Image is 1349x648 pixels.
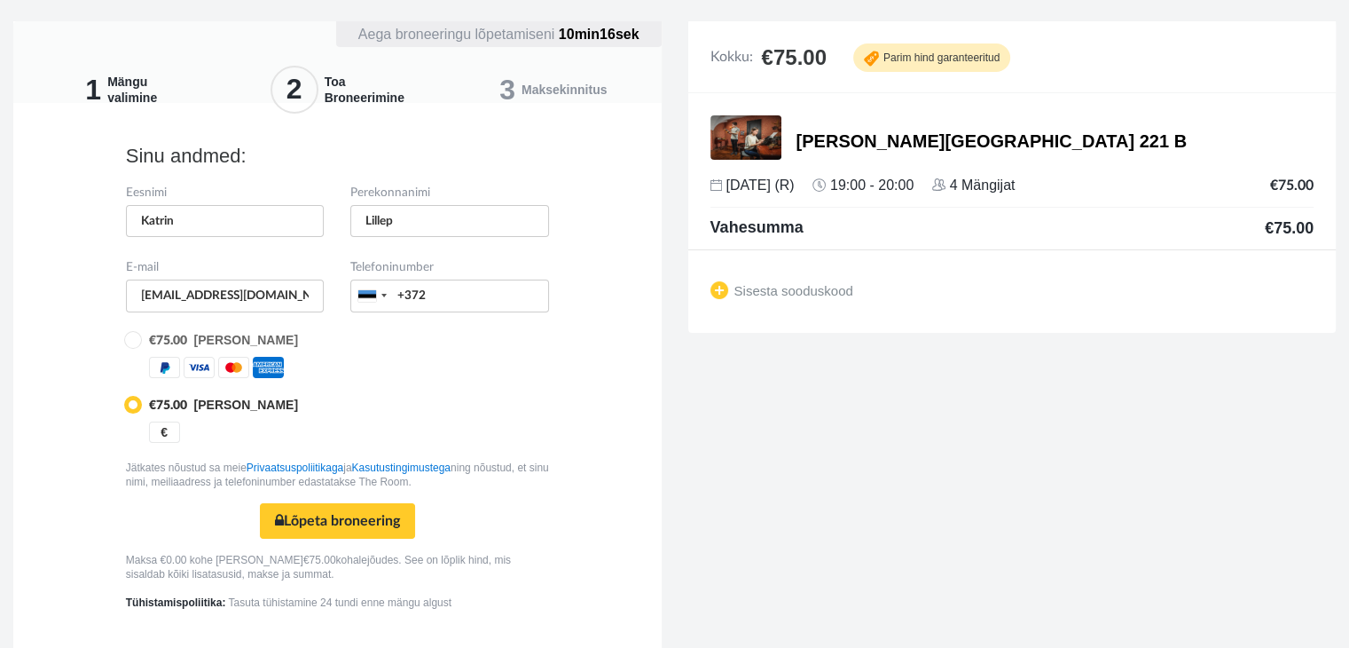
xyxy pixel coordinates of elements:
span: [DATE] (R) [710,178,795,193]
span: sek [616,27,639,42]
span: 19:00 - 20:00 [812,178,914,193]
img: 2fb0c9205fac8b545.jpg [710,115,781,160]
div: Aega broneeringu lõpetamiseni [336,21,662,47]
a: Privaatsuspoliitikaga [247,462,343,474]
span: 16 [600,27,616,42]
td: [PERSON_NAME] [142,331,326,350]
b: €75.00 [149,399,187,412]
label: E-mail [126,258,159,276]
span: Kokku: [710,50,753,66]
span: Mängu valimine [107,74,157,106]
span: [PERSON_NAME][GEOGRAPHIC_DATA] 221 B [796,130,1187,152]
label: Telefoninumber [350,258,434,276]
a: Kasutustingimustega [352,462,451,474]
p: Jätkates nõustud sa meie ja ning nõustud, et sinu nimi, meiliaadress ja telefoninumber edastataks... [126,461,549,489]
span: Vahesumma [710,219,804,235]
div: Sularaha [149,422,180,443]
input: 1234567890 [350,280,549,312]
span: 1 [85,68,101,111]
div: Estonia (Eesti): +372 [351,281,392,312]
p: Maksa €0.00 kohe [PERSON_NAME] kohalejõudes. See on lõplik hind, mis sisaldab kõiki lisatasusid, ... [126,553,549,581]
label: Eesnimi [126,184,167,202]
span: 4 Mängijat [932,178,1016,193]
label: Perekonnanimi [350,184,430,202]
button: Lõpeta broneering [260,503,415,539]
input: Mati [126,205,325,238]
h4: Sinu andmed: [126,146,549,167]
td: €75.00 [1244,178,1314,194]
span: Parim hind garanteeritud [864,51,1000,67]
input: Tamm [350,205,549,238]
span: min [575,27,600,42]
span: Tasuta tühistamine 24 tundi enne mängu algust [229,597,452,609]
span: 10 [559,27,575,42]
span: €75.00 [1265,219,1314,237]
b: €75.00 [149,335,187,347]
input: example@gmail.com [126,280,325,312]
span: Toa Broneerimine [325,74,404,106]
span: €75.00 [303,554,336,566]
td: [PERSON_NAME] [142,396,326,415]
span: €75.00 [762,46,827,69]
span: 2 [271,66,318,114]
b: Tühistamispoliitika: [126,597,226,609]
